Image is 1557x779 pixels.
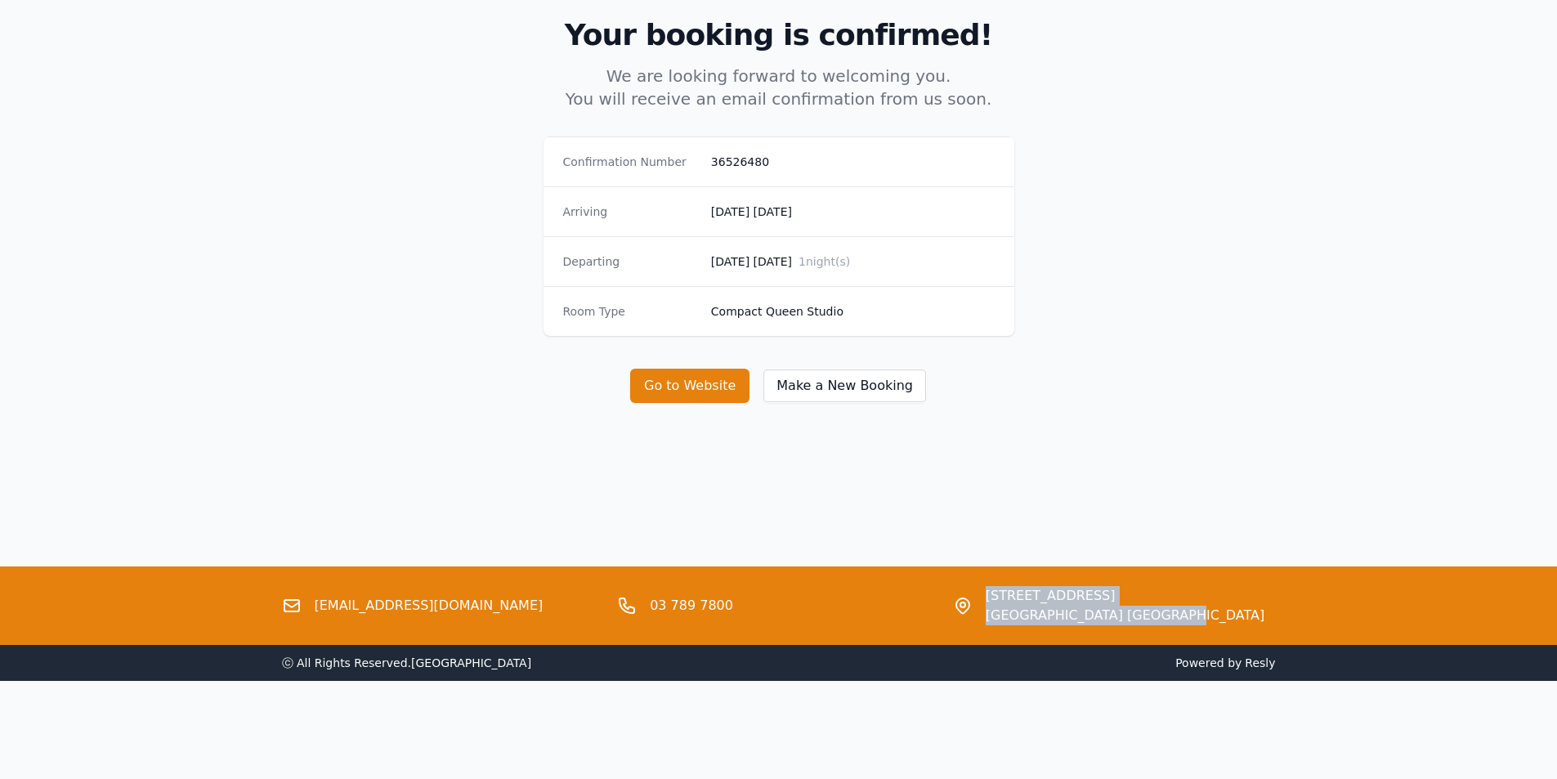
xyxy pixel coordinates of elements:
[986,586,1264,606] span: [STREET_ADDRESS]
[630,369,749,403] button: Go to Website
[563,253,698,270] dt: Departing
[785,655,1276,671] span: Powered by
[650,596,733,616] a: 03 789 7800
[799,255,850,268] span: 1 night(s)
[1245,656,1275,669] a: Resly
[315,596,544,616] a: [EMAIL_ADDRESS][DOMAIN_NAME]
[711,303,995,320] dd: Compact Queen Studio
[298,19,1259,51] h2: Your booking is confirmed!
[282,656,532,669] span: ⓒ All Rights Reserved. [GEOGRAPHIC_DATA]
[763,369,927,403] button: Make a New Booking
[630,378,763,393] a: Go to Website
[711,253,995,270] dd: [DATE] [DATE]
[986,606,1264,625] span: [GEOGRAPHIC_DATA] [GEOGRAPHIC_DATA]
[711,204,995,220] dd: [DATE] [DATE]
[563,154,698,170] dt: Confirmation Number
[711,154,995,170] dd: 36526480
[563,204,698,220] dt: Arriving
[563,303,698,320] dt: Room Type
[465,65,1093,110] p: We are looking forward to welcoming you. You will receive an email confirmation from us soon.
